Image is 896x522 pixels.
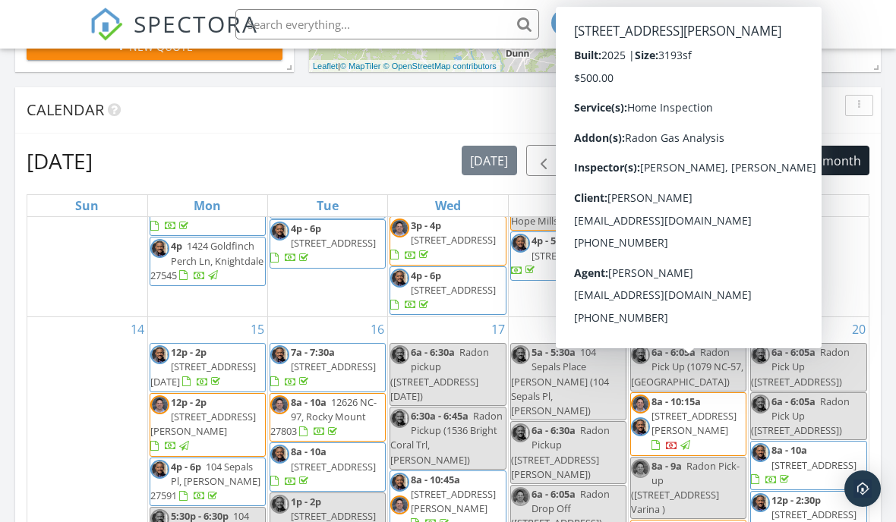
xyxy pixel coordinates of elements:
span: 6a - 6:05a [651,345,696,359]
a: 12p - 2p [STREET_ADDRESS][DATE] [150,345,256,388]
img: img_0553.jpeg [150,345,169,364]
a: Tuesday [314,195,342,216]
span: Radon Pickup ([STREET_ADDRESS][PERSON_NAME]) [511,423,610,481]
a: 8a - 10a [STREET_ADDRESS] [270,445,376,487]
a: Friday [677,195,699,216]
img: The Best Home Inspection Software - Spectora [90,8,123,41]
span: [STREET_ADDRESS] [411,283,496,297]
button: month [813,146,869,175]
a: 3p - 4p [STREET_ADDRESS] [390,219,496,261]
span: 104 Sepals Place [PERSON_NAME] (104 Sepals Pl, [PERSON_NAME]) [511,345,609,417]
span: 6:30a - 6:45a [411,409,469,423]
span: [STREET_ADDRESS] [291,236,376,250]
span: [STREET_ADDRESS] [532,249,617,263]
img: img_1653.jpg [270,395,289,414]
span: 4p [171,239,182,253]
span: 4p - 5:30p [532,234,576,247]
img: img_0553.jpeg [631,345,650,364]
img: img_0553.jpeg [751,493,770,512]
img: img_0553.jpeg [751,395,770,414]
span: 6a - 6:05a [532,487,576,501]
img: img_0553.jpeg [511,345,530,364]
button: day [639,146,677,175]
a: 8a - 10a [STREET_ADDRESS] [270,442,386,492]
img: img_0553.jpeg [751,443,770,462]
button: week [676,146,722,175]
a: 4p - 5:30p [STREET_ADDRESS] [510,231,626,281]
a: Monday [191,195,224,216]
a: Leaflet [313,61,338,71]
span: 12626 NC-97, Rocky Mount 27803 [270,395,377,438]
a: 4p - 6p [STREET_ADDRESS] [390,269,496,311]
span: 1p - 2p [291,495,321,508]
div: [PERSON_NAME] [686,9,785,24]
a: [STREET_ADDRESS] [150,190,256,232]
span: 12p - 2:30p [771,493,821,507]
span: 3p - 4p [411,219,441,232]
span: [STREET_ADDRESS][PERSON_NAME] [651,409,737,437]
a: 4p - 6p [STREET_ADDRESS] [270,222,376,264]
div: | [309,60,500,73]
a: 7a - 7:30a [STREET_ADDRESS] [270,343,386,392]
img: img_0553.jpeg [390,473,409,492]
img: img_0553.jpeg [150,460,169,479]
span: [STREET_ADDRESS] [291,360,376,373]
span: 4p - 6p [291,222,321,235]
a: 8a - 10a 12626 NC-97, Rocky Mount 27803 [270,395,377,438]
img: img_1653.jpg [390,495,409,514]
button: 4 wk [771,146,814,175]
img: img_0553.jpeg [511,423,530,442]
span: 12p - 2p [171,395,207,409]
a: Sunday [72,195,102,216]
span: 8a - 10a [291,445,327,458]
a: 3p - 4p [STREET_ADDRESS] [390,216,506,266]
a: Go to September 17, 2025 [488,317,508,341]
a: 8a - 10:15a [STREET_ADDRESS][PERSON_NAME] [630,392,746,456]
a: 7a - 7:30a [STREET_ADDRESS] [270,345,376,388]
a: Saturday [796,195,822,216]
div: Open Intercom Messenger [844,470,881,507]
button: list [605,146,639,175]
img: img_0553.jpeg [631,417,650,436]
span: 12p - 2p [171,345,207,359]
a: 8a - 10:15a [STREET_ADDRESS][PERSON_NAME] [651,395,737,452]
img: img_0553.jpeg [390,269,409,288]
span: 104 Sepals Pl, [PERSON_NAME] 27591 [150,460,260,502]
a: 8a - 10a 12626 NC-97, Rocky Mount 27803 [270,393,386,442]
img: img_0553.jpeg [270,495,289,514]
img: img_1653.jpg [390,219,409,237]
a: © MapTiler [340,61,381,71]
img: img_0553.jpeg [270,222,289,241]
a: 4p - 6p [STREET_ADDRESS] [390,266,506,316]
div: Guardian Inspections [674,24,797,39]
a: 4p - 5:30p [STREET_ADDRESS] [511,234,617,276]
span: 6a - 6:05a [771,345,816,359]
h2: [DATE] [27,146,93,176]
a: 4p - 6p [STREET_ADDRESS] [270,219,386,269]
a: Go to September 20, 2025 [849,317,869,341]
a: Go to September 19, 2025 [728,317,748,341]
span: 6a - 6:30a [411,345,455,359]
span: 8a - 9a [651,459,682,473]
img: img_0553.jpeg [511,234,530,253]
span: [STREET_ADDRESS][PERSON_NAME] [411,487,496,515]
a: 12p - 2p [STREET_ADDRESS][PERSON_NAME] [150,393,266,457]
a: Go to September 14, 2025 [128,317,147,341]
span: 5a - 5:30a [532,345,576,359]
img: img_0553.jpeg [751,345,770,364]
img: img_1653.jpg [631,395,650,414]
span: 6a - 6:05a [771,395,816,408]
span: Radon Pick-up ([STREET_ADDRESS] Varina ) [631,459,740,517]
img: img_0553.jpeg [150,239,169,258]
input: Search everything... [235,9,539,39]
img: img_0553.jpeg [270,445,289,464]
span: [STREET_ADDRESS][PERSON_NAME] [150,410,256,438]
span: Radon pickup ([STREET_ADDRESS][DATE]) [390,345,489,403]
span: 4p - 6p [411,269,441,282]
a: 12p - 2p [STREET_ADDRESS][PERSON_NAME] [150,395,256,453]
span: [STREET_ADDRESS] [771,458,857,472]
span: Radon Pick Up ([STREET_ADDRESS]) [751,345,850,388]
a: 4p 1424 Goldfinch Perch Ln, Knightdale 27545 [150,237,266,286]
span: Radon Pick Up (1079 NC-57, [GEOGRAPHIC_DATA]) [631,345,743,388]
span: 7a - 7:30a [291,345,335,359]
